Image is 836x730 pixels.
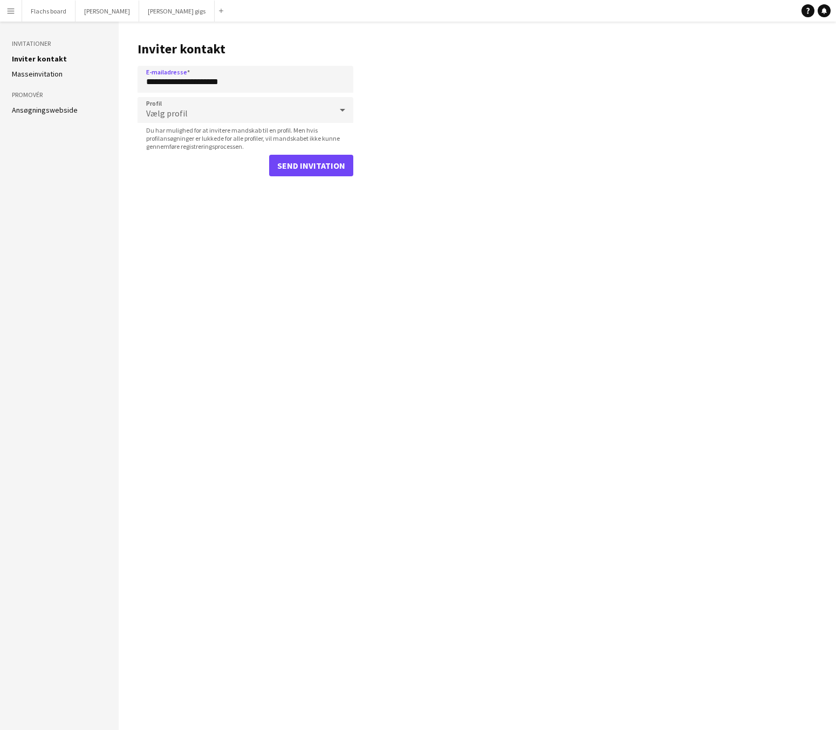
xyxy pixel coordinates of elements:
[22,1,76,22] button: Flachs board
[12,105,78,115] a: Ansøgningswebside
[12,39,107,49] h3: Invitationer
[12,90,107,100] h3: Promovér
[138,41,353,57] h1: Inviter kontakt
[12,54,67,64] a: Inviter kontakt
[139,1,215,22] button: [PERSON_NAME] gigs
[269,155,353,176] button: Send invitation
[146,108,188,119] span: Vælg profil
[12,69,63,79] a: Masseinvitation
[138,126,353,150] span: Du har mulighed for at invitere mandskab til en profil. Men hvis profilansøgninger er lukkede for...
[76,1,139,22] button: [PERSON_NAME]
